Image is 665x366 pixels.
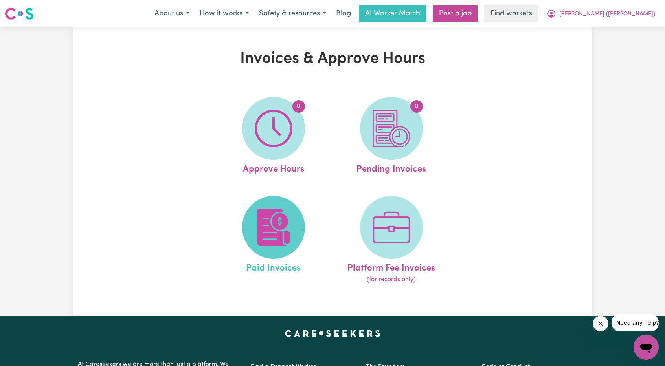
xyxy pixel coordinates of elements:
iframe: Button to launch messaging window [634,335,659,360]
span: [PERSON_NAME] ([PERSON_NAME]) [559,10,655,18]
button: How it works [195,5,254,22]
iframe: Message from company [612,314,659,331]
button: My Account [542,5,660,22]
span: Platform Fee Invoices [347,259,435,275]
a: Approve Hours [217,97,330,176]
span: 0 [410,100,423,113]
button: About us [149,5,195,22]
button: Safety & resources [254,5,331,22]
iframe: Close message [593,316,608,331]
a: Paid Invoices [217,196,330,285]
span: Need any help? [5,5,48,12]
a: Blog [331,5,356,22]
span: Pending Invoices [356,160,426,176]
a: Careseekers logo [5,5,34,23]
span: Paid Invoices [246,259,301,275]
img: Careseekers logo [5,7,34,21]
span: Approve Hours [243,160,304,176]
a: AI Worker Match [359,5,426,22]
a: Careseekers home page [285,330,380,337]
h1: Invoices & Approve Hours [164,49,501,68]
a: Post a job [433,5,478,22]
a: Find workers [484,5,538,22]
a: Platform Fee Invoices(for records only) [335,196,448,285]
span: (for records only) [367,275,416,284]
span: 0 [292,100,305,113]
a: Pending Invoices [335,97,448,176]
